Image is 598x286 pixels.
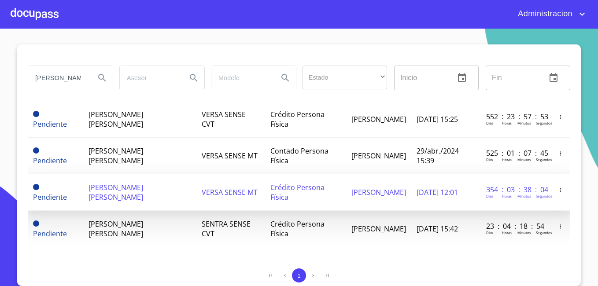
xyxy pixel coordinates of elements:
span: VERSA SENSE CVT [202,110,246,129]
p: Dias [486,121,493,125]
button: Search [183,67,204,88]
p: 525 : 01 : 07 : 45 [486,148,546,158]
input: search [211,66,271,90]
p: Segundos [536,230,552,235]
span: [PERSON_NAME] [351,114,406,124]
span: Pendiente [33,111,39,117]
span: Pendiente [33,192,67,202]
p: Segundos [536,121,552,125]
p: 23 : 04 : 18 : 54 [486,221,546,231]
input: search [120,66,180,90]
p: Horas [502,230,512,235]
span: Pendiente [33,184,39,190]
span: Pendiente [33,119,67,129]
span: [PERSON_NAME] [PERSON_NAME] [89,110,143,129]
span: [PERSON_NAME] [PERSON_NAME] [89,183,143,202]
span: Crédito Persona Física [270,183,325,202]
span: [DATE] 15:25 [417,114,458,124]
p: Dias [486,157,493,162]
span: VERSA SENSE MT [202,187,258,197]
span: 1 [297,272,300,279]
span: Pendiente [33,147,39,154]
p: Horas [502,121,512,125]
p: 354 : 03 : 38 : 04 [486,185,546,194]
button: 1 [292,268,306,282]
p: Dias [486,230,493,235]
span: Crédito Persona Física [270,219,325,238]
span: Crédito Persona Física [270,110,325,129]
span: VERSA SENSE MT [202,151,258,161]
p: Minutos [517,157,531,162]
span: [PERSON_NAME] [351,151,406,161]
p: Dias [486,194,493,198]
div: ​ [303,66,387,89]
span: [PERSON_NAME] [PERSON_NAME] [89,146,143,165]
span: 29/abr./2024 15:39 [417,146,459,165]
span: Pendiente [33,156,67,165]
span: [PERSON_NAME] [351,187,406,197]
span: Administracion [511,7,577,21]
input: search [28,66,88,90]
span: [DATE] 15:42 [417,224,458,234]
button: Search [92,67,113,88]
span: Pendiente [33,229,67,238]
p: Horas [502,194,512,198]
p: 552 : 23 : 57 : 53 [486,112,546,121]
button: account of current user [511,7,587,21]
p: Segundos [536,157,552,162]
span: Pendiente [33,220,39,227]
button: Search [275,67,296,88]
p: Minutos [517,230,531,235]
span: [PERSON_NAME] [PERSON_NAME] [89,219,143,238]
span: [PERSON_NAME] [351,224,406,234]
p: Minutos [517,121,531,125]
span: Contado Persona Física [270,146,329,165]
p: Horas [502,157,512,162]
p: Minutos [517,194,531,198]
p: Segundos [536,194,552,198]
span: [DATE] 12:01 [417,187,458,197]
span: SENTRA SENSE CVT [202,219,251,238]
